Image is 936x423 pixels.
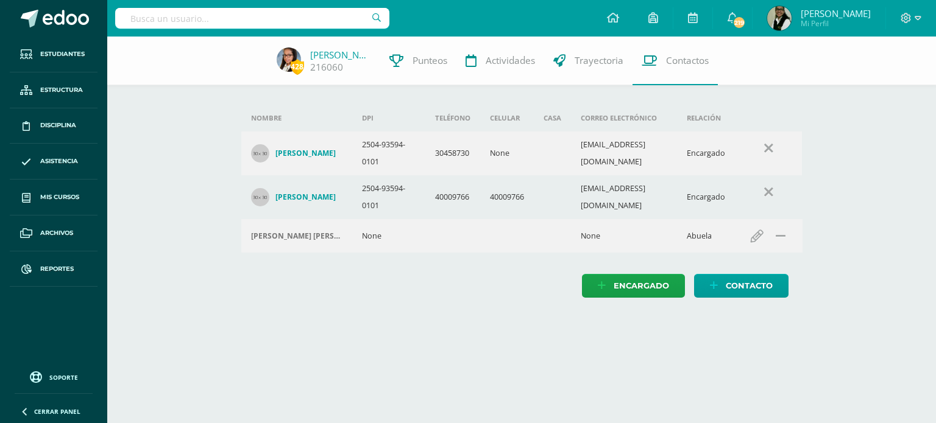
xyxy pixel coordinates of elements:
span: Punteos [413,54,447,67]
a: Asistencia [10,144,97,180]
td: Encargado [677,131,735,175]
a: Estudiantes [10,37,97,72]
td: 30458730 [425,131,480,175]
a: [PERSON_NAME] [251,144,342,163]
td: [EMAIL_ADDRESS][DOMAIN_NAME] [571,131,677,175]
a: Encargado [582,274,685,298]
td: Encargado [677,175,735,219]
th: DPI [352,105,426,131]
th: Correo electrónico [571,105,677,131]
span: Mi Perfil [801,18,871,29]
a: Contactos [633,37,718,85]
h4: [PERSON_NAME] [275,192,336,202]
a: Actividades [456,37,544,85]
span: Cerrar panel [34,407,80,416]
img: ed3a4a1ac3f724650a060120bec6377e.png [277,47,301,72]
th: Casa [534,105,571,131]
a: Reportes [10,251,97,287]
span: Estudiantes [40,49,85,59]
th: Nombre [241,105,352,131]
a: Archivos [10,215,97,251]
span: Asistencia [40,156,78,166]
span: Actividades [486,54,535,67]
th: Celular [480,105,534,131]
span: Contacto [726,274,773,297]
td: 2504-93594-0101 [352,175,426,219]
img: 30x30 [251,144,269,163]
span: Trayectoria [575,54,623,67]
td: None [480,131,534,175]
span: Mis cursos [40,192,79,202]
h4: [PERSON_NAME] [PERSON_NAME] [251,231,342,241]
td: 2504-93594-0101 [352,131,426,175]
td: None [352,219,426,253]
a: Disciplina [10,108,97,144]
a: [PERSON_NAME] [310,49,371,61]
a: Trayectoria [544,37,633,85]
span: Encargado [614,274,669,297]
span: Contactos [666,54,709,67]
img: 2641568233371aec4da1e5ad82614674.png [767,6,792,30]
a: Contacto [694,274,789,298]
td: 40009766 [480,175,534,219]
img: 30x30 [251,188,269,206]
span: 428 [291,59,304,74]
td: None [571,219,677,253]
a: Estructura [10,72,97,108]
th: Relación [677,105,735,131]
a: 216060 [310,61,343,74]
span: Archivos [40,228,73,238]
th: Teléfono [425,105,480,131]
span: Disciplina [40,121,76,130]
a: Punteos [380,37,456,85]
a: Mis cursos [10,180,97,215]
td: [EMAIL_ADDRESS][DOMAIN_NAME] [571,175,677,219]
input: Busca un usuario... [115,8,389,29]
td: Abuela [677,219,735,253]
div: Godinez Quintana, Blanca Rosa [251,231,342,241]
span: [PERSON_NAME] [801,7,871,19]
span: Soporte [49,373,78,382]
span: Estructura [40,85,83,95]
a: [PERSON_NAME] [251,188,342,206]
span: 219 [732,16,746,29]
a: Soporte [15,368,93,385]
td: 40009766 [425,175,480,219]
span: Reportes [40,264,74,274]
h4: [PERSON_NAME] [275,149,336,158]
